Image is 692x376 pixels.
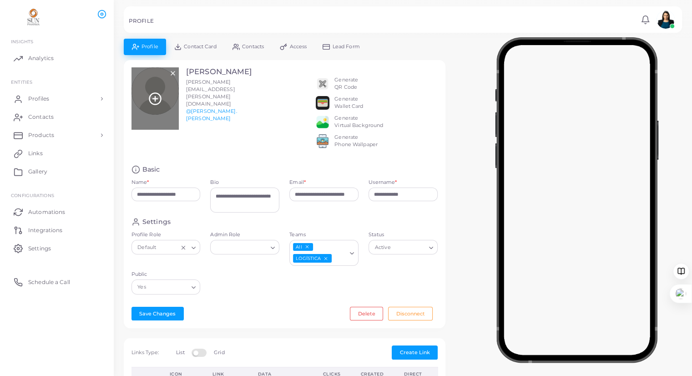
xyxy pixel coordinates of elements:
span: Active [374,243,392,253]
span: Default [136,243,157,253]
span: Automations [28,208,65,216]
span: Settings [28,244,51,253]
img: phone-mock.b55596b7.png [495,37,658,363]
input: Search for option [333,254,346,264]
span: Contact Card [184,44,216,49]
div: Generate Phone Wallpaper [334,134,378,148]
span: Configurations [11,193,54,198]
div: Search for option [131,279,201,294]
input: Search for option [158,243,178,253]
span: Access [290,44,307,49]
span: Profile [141,44,158,49]
span: INSIGHTS [11,39,33,44]
div: Search for option [289,240,359,266]
span: Lead Form [333,44,360,49]
div: Search for option [210,240,279,254]
span: Schedule a Call [28,278,70,286]
a: @[PERSON_NAME].[PERSON_NAME] [186,108,237,122]
button: Create Link [392,346,438,359]
span: Profiles [28,95,49,103]
a: Contacts [7,108,107,126]
button: Deselect LOGÍSTICA [323,255,329,262]
a: Automations [7,203,107,221]
img: 522fc3d1c3555ff804a1a379a540d0107ed87845162a92721bf5e2ebbcc3ae6c.png [316,134,329,148]
button: Save Changes [131,307,184,320]
a: Gallery [7,163,107,181]
button: Deselect All [304,244,310,250]
label: Teams [289,231,359,239]
img: logo [8,9,59,25]
h5: PROFILE [129,18,154,24]
a: Links [7,144,107,163]
a: Analytics [7,49,107,67]
span: Contacts [28,113,54,121]
button: Disconnect [388,307,433,320]
div: Generate QR Code [334,76,358,91]
label: List [176,349,184,356]
a: Products [7,126,107,144]
img: apple-wallet.png [316,96,329,110]
span: LOGÍSTICA [293,254,332,263]
label: Public [131,271,201,278]
span: Links Type: [131,349,159,356]
a: avatar [654,10,677,29]
span: ENTITIES [11,79,32,85]
label: Name [131,179,149,186]
div: Search for option [369,240,438,254]
div: Search for option [131,240,201,254]
span: Integrations [28,226,62,234]
button: Delete [350,307,383,320]
label: Username [369,179,397,186]
label: Grid [214,349,224,356]
img: avatar [657,10,675,29]
span: Create Link [400,349,430,356]
label: Email [289,179,306,186]
button: Clear Selected [180,244,187,251]
img: qr2.png [316,77,329,91]
a: Settings [7,239,107,257]
label: Bio [210,179,279,186]
input: Search for option [214,243,267,253]
div: Generate Virtual Background [334,115,383,129]
h3: [PERSON_NAME] [186,67,253,76]
span: [PERSON_NAME][EMAIL_ADDRESS][PERSON_NAME][DOMAIN_NAME] [186,79,235,107]
span: Links [28,149,43,158]
img: e64e04433dee680bcc62d3a6779a8f701ecaf3be228fb80ea91b313d80e16e10.png [316,115,329,129]
a: Schedule a Call [7,273,107,291]
span: All [293,243,313,251]
a: Profiles [7,90,107,108]
input: Search for option [148,282,188,292]
label: Profile Role [131,231,201,239]
span: Gallery [28,168,47,176]
label: Admin Role [210,231,279,239]
span: Contacts [242,44,264,49]
input: Search for option [393,243,425,253]
span: Analytics [28,54,54,62]
div: Generate Wallet Card [334,96,363,110]
h4: Basic [142,165,160,174]
h4: Settings [142,218,171,226]
a: Integrations [7,221,107,239]
span: Products [28,131,54,139]
label: Status [369,231,438,239]
span: Yes [136,283,147,292]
